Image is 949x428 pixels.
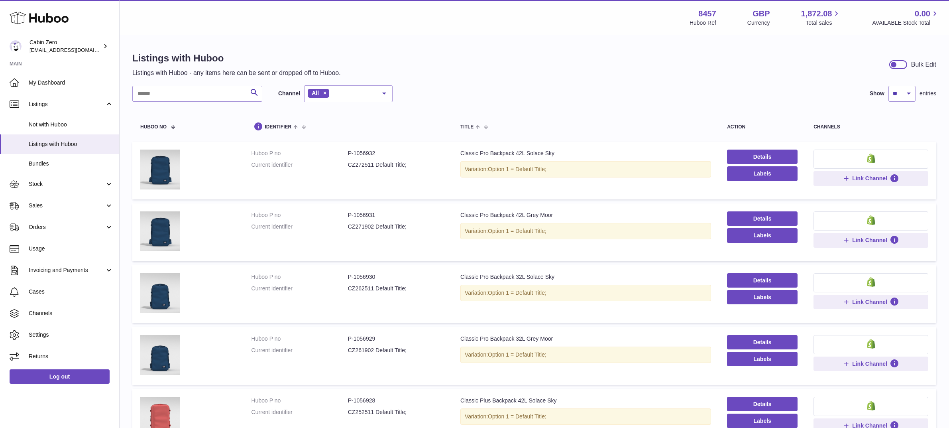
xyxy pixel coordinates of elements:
[727,414,798,428] button: Labels
[460,273,711,281] div: Classic Pro Backpack 32L Solace Sky
[867,215,875,225] img: shopify-small.png
[251,273,348,281] dt: Huboo P no
[29,39,101,54] div: Cabin Zero
[132,69,341,77] p: Listings with Huboo - any items here can be sent or dropped off to Huboo.
[251,211,348,219] dt: Huboo P no
[348,347,444,354] dd: CZ261902 Default Title;
[727,397,798,411] a: Details
[727,166,798,181] button: Labels
[348,150,444,157] dd: P-1056932
[10,40,22,52] img: internalAdmin-8457@internal.huboo.com
[348,397,444,404] dd: P-1056928
[813,124,928,130] div: channels
[460,285,711,301] div: Variation:
[488,228,546,234] span: Option 1 = Default Title;
[460,150,711,157] div: Classic Pro Backpack 42L Solace Sky
[29,266,105,274] span: Invoicing and Payments
[727,290,798,304] button: Labels
[29,121,113,128] span: Not with Huboo
[140,150,180,189] img: Classic Pro Backpack 42L Solace Sky
[727,273,798,288] a: Details
[727,150,798,164] a: Details
[488,290,546,296] span: Option 1 = Default Title;
[348,211,444,219] dd: P-1056931
[727,228,798,243] button: Labels
[29,245,113,252] span: Usage
[813,357,928,371] button: Link Channel
[698,8,716,19] strong: 8457
[251,408,348,416] dt: Current identifier
[915,8,930,19] span: 0.00
[460,161,711,178] div: Variation:
[251,335,348,343] dt: Huboo P no
[348,285,444,292] dd: CZ262511 Default Title;
[140,335,180,375] img: Classic Pro Backpack 32L Grey Moor
[29,101,105,108] span: Listings
[460,408,711,425] div: Variation:
[251,161,348,169] dt: Current identifier
[867,154,875,163] img: shopify-small.png
[251,347,348,354] dt: Current identifier
[870,90,884,97] label: Show
[348,408,444,416] dd: CZ252511 Default Title;
[29,331,113,339] span: Settings
[29,180,105,188] span: Stock
[29,140,113,148] span: Listings with Huboo
[460,223,711,239] div: Variation:
[801,8,832,19] span: 1,872.08
[251,223,348,231] dt: Current identifier
[29,160,113,168] span: Bundles
[348,273,444,281] dd: P-1056930
[278,90,300,97] label: Channel
[867,401,875,410] img: shopify-small.png
[806,19,841,27] span: Total sales
[312,90,319,96] span: All
[813,171,928,185] button: Link Channel
[29,223,105,231] span: Orders
[251,150,348,157] dt: Huboo P no
[10,369,110,384] a: Log out
[920,90,936,97] span: entries
[727,211,798,226] a: Details
[867,339,875,349] img: shopify-small.png
[29,79,113,87] span: My Dashboard
[867,277,875,287] img: shopify-small.png
[460,397,711,404] div: Classic Plus Backpack 42L Solace Sky
[140,273,180,313] img: Classic Pro Backpack 32L Solace Sky
[140,211,180,251] img: Classic Pro Backpack 42L Grey Moor
[29,47,117,53] span: [EMAIL_ADDRESS][DOMAIN_NAME]
[727,352,798,366] button: Labels
[813,295,928,309] button: Link Channel
[727,124,798,130] div: action
[727,335,798,349] a: Details
[747,19,770,27] div: Currency
[852,175,887,182] span: Link Channel
[140,124,167,130] span: Huboo no
[801,8,841,27] a: 1,872.08 Total sales
[265,124,292,130] span: identifier
[29,310,113,317] span: Channels
[488,413,546,420] span: Option 1 = Default Title;
[690,19,716,27] div: Huboo Ref
[852,360,887,367] span: Link Channel
[29,202,105,209] span: Sales
[460,124,474,130] span: title
[132,52,341,65] h1: Listings with Huboo
[29,288,113,296] span: Cases
[872,8,939,27] a: 0.00 AVAILABLE Stock Total
[251,285,348,292] dt: Current identifier
[251,397,348,404] dt: Huboo P no
[348,223,444,231] dd: CZ271902 Default Title;
[488,351,546,358] span: Option 1 = Default Title;
[460,335,711,343] div: Classic Pro Backpack 32L Grey Moor
[872,19,939,27] span: AVAILABLE Stock Total
[753,8,770,19] strong: GBP
[911,60,936,69] div: Bulk Edit
[29,353,113,360] span: Returns
[813,233,928,247] button: Link Channel
[852,298,887,306] span: Link Channel
[488,166,546,172] span: Option 1 = Default Title;
[460,347,711,363] div: Variation:
[460,211,711,219] div: Classic Pro Backpack 42L Grey Moor
[852,237,887,244] span: Link Channel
